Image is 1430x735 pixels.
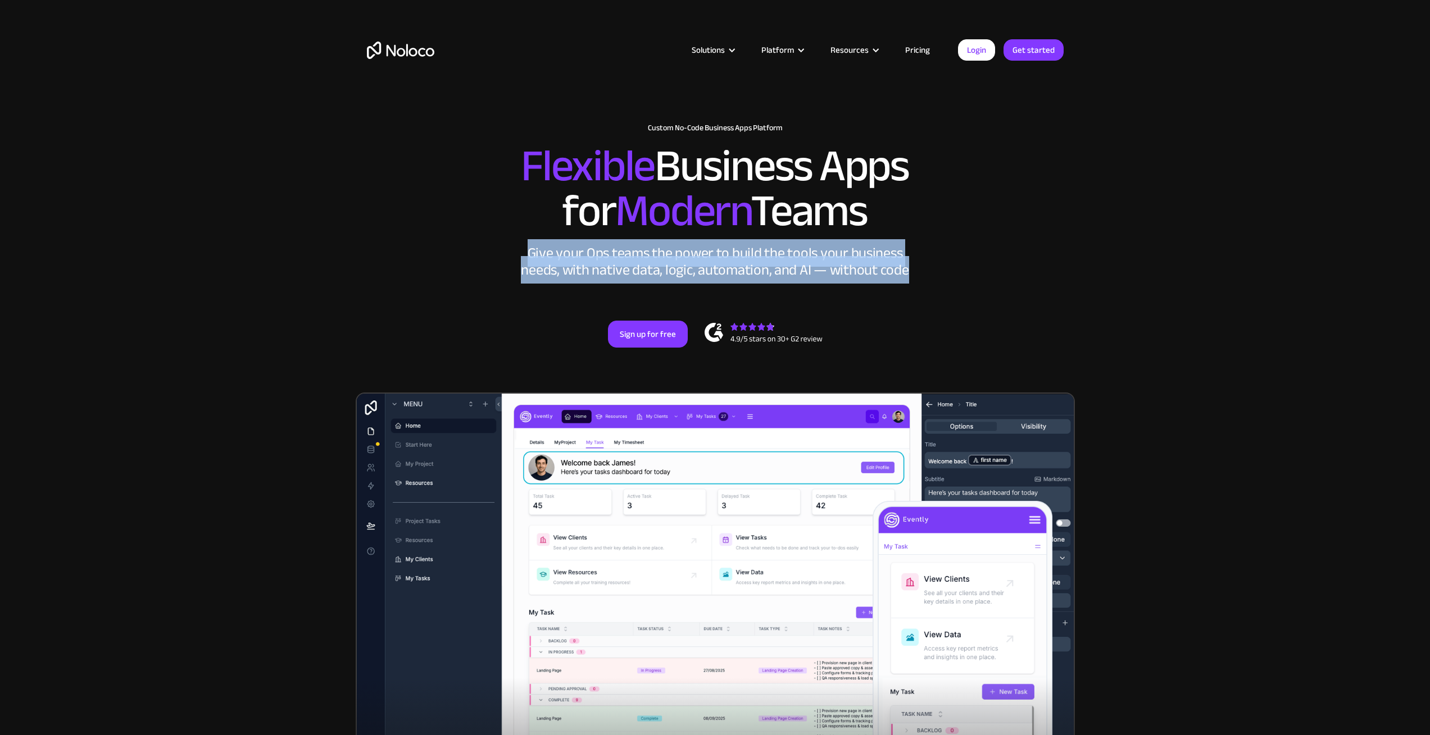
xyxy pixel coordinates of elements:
div: Platform [747,43,816,57]
a: Get started [1004,39,1064,61]
a: Login [958,39,995,61]
div: Solutions [692,43,725,57]
div: Resources [816,43,891,57]
h1: Custom No-Code Business Apps Platform [367,124,1064,133]
a: Sign up for free [608,321,688,348]
h2: Business Apps for Teams [367,144,1064,234]
div: Platform [761,43,794,57]
span: Flexible [521,124,655,208]
span: Modern [615,169,751,253]
div: Solutions [678,43,747,57]
div: Resources [830,43,869,57]
a: home [367,42,434,59]
a: Pricing [891,43,944,57]
div: Give your Ops teams the power to build the tools your business needs, with native data, logic, au... [519,245,912,279]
